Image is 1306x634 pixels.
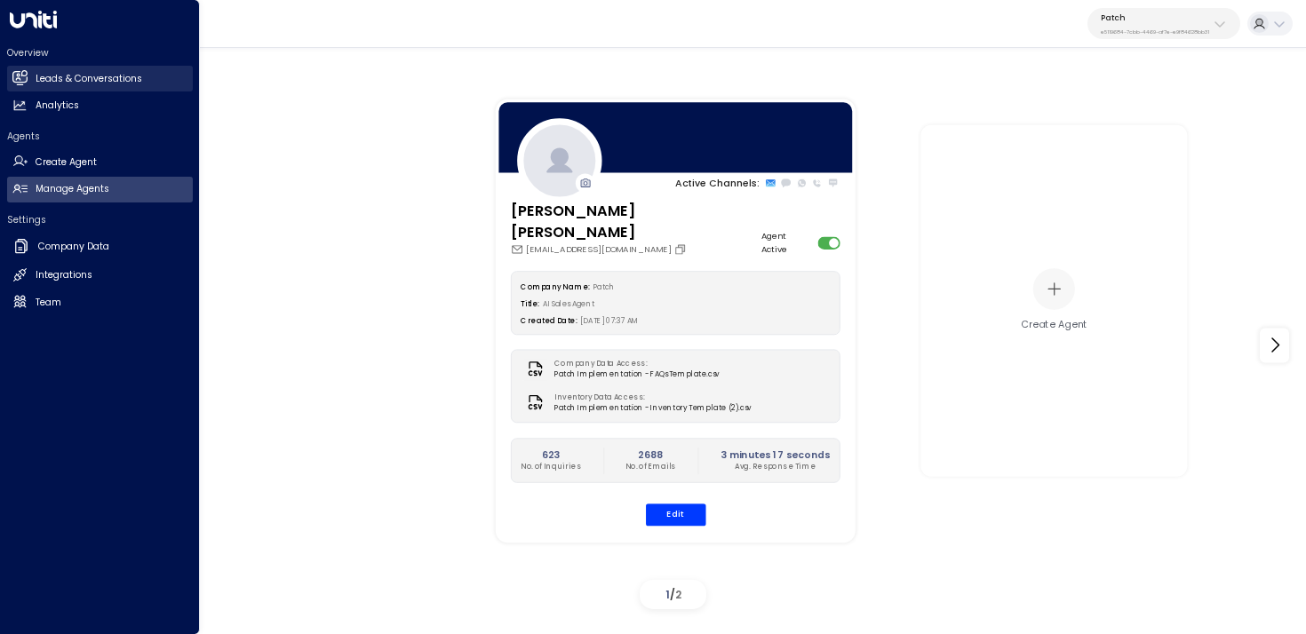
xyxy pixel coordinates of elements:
[521,281,589,291] label: Company Name:
[510,200,761,243] h3: [PERSON_NAME] [PERSON_NAME]
[673,242,689,255] button: Copy
[7,233,193,261] a: Company Data
[7,177,193,202] a: Manage Agents
[1101,12,1209,23] p: Patch
[720,462,829,472] p: Avg. Response Time
[1021,318,1087,332] div: Create Agent
[521,447,581,461] h2: 623
[625,462,676,472] p: No. of Emails
[675,587,681,602] span: 2
[665,587,670,602] span: 1
[7,289,193,315] a: Team
[7,263,193,289] a: Integrations
[554,392,745,402] label: Inventory Data Access:
[645,503,705,526] button: Edit
[521,462,581,472] p: No. of Inquiries
[554,359,713,369] label: Company Data Access:
[580,315,639,325] span: [DATE] 07:37 AM
[543,298,595,308] span: AI Sales Agent
[7,213,193,226] h2: Settings
[521,298,539,308] label: Title:
[36,72,142,86] h2: Leads & Conversations
[36,155,97,170] h2: Create Agent
[38,240,109,254] h2: Company Data
[7,149,193,175] a: Create Agent
[7,66,193,91] a: Leads & Conversations
[7,130,193,143] h2: Agents
[7,46,193,59] h2: Overview
[640,580,706,609] div: /
[36,99,79,113] h2: Analytics
[554,369,719,380] span: Patch Implementation - FAQs Template.csv
[720,447,829,461] h2: 3 minutes 17 seconds
[36,268,92,282] h2: Integrations
[521,315,577,325] label: Created Date:
[36,296,61,310] h2: Team
[1087,8,1240,39] button: Patche5119684-7cbb-4469-af7e-e9f84628bb31
[593,281,614,291] span: Patch
[675,176,760,190] p: Active Channels:
[7,93,193,119] a: Analytics
[554,403,751,414] span: Patch Implementation - Inventory Template (2).csv
[625,447,676,461] h2: 2688
[1101,28,1209,36] p: e5119684-7cbb-4469-af7e-e9f84628bb31
[510,242,761,255] div: [EMAIL_ADDRESS][DOMAIN_NAME]
[761,230,813,255] label: Agent Active
[36,182,109,196] h2: Manage Agents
